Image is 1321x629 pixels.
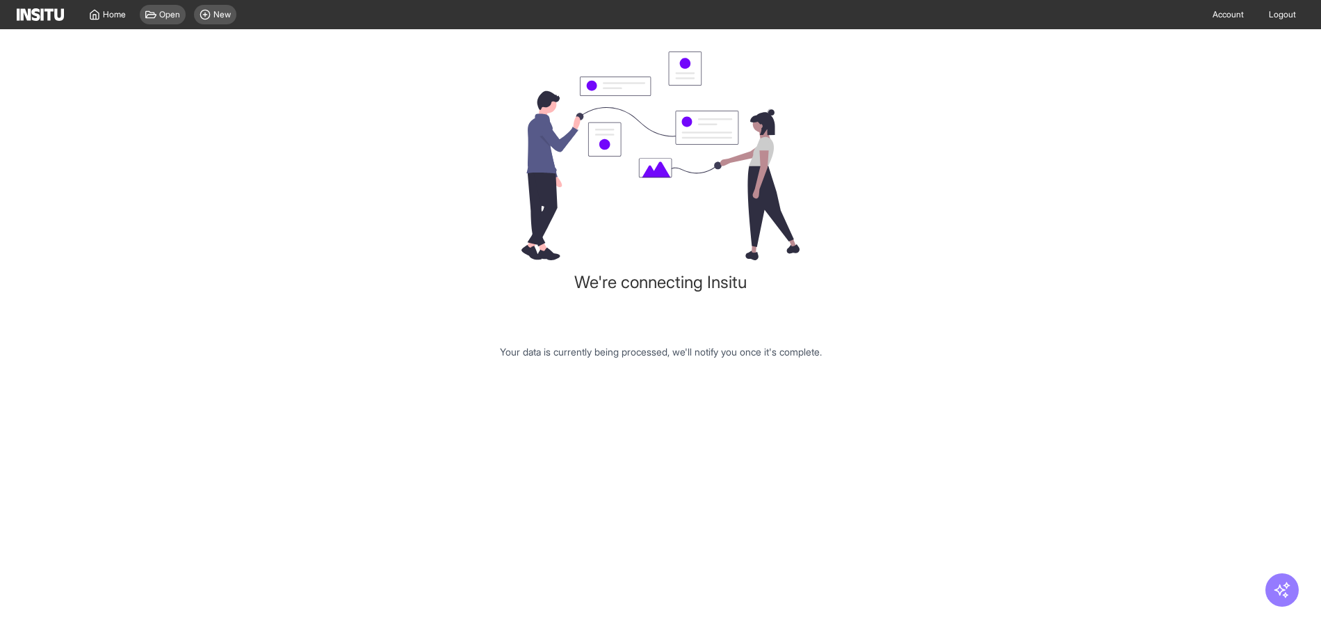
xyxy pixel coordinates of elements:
span: New [213,9,231,20]
img: Logo [17,8,64,21]
h1: We're connecting Insitu [574,271,747,294]
span: Home [103,9,126,20]
p: Your data is currently being processed, we'll notify you once it's complete. [500,345,822,359]
span: Open [159,9,180,20]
